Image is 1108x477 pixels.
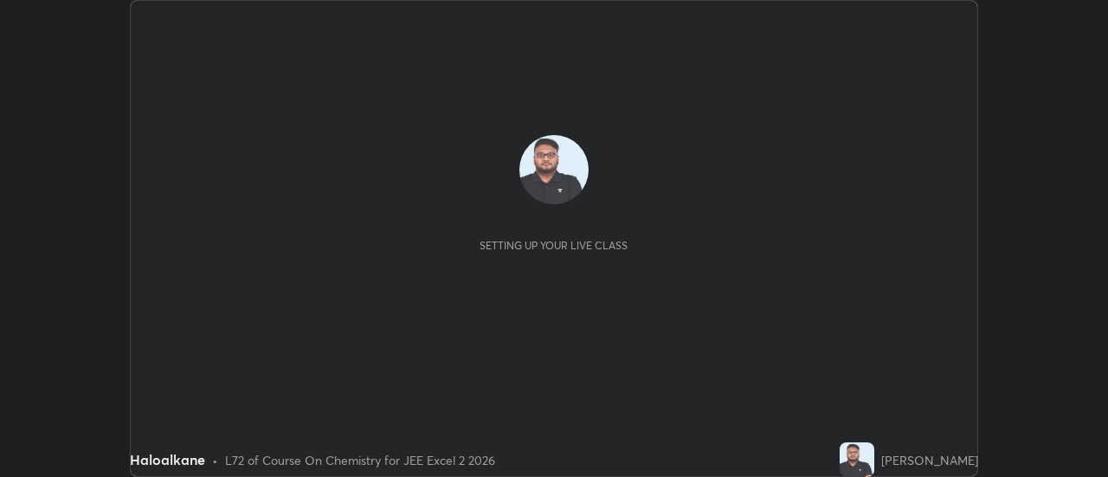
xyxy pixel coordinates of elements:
[130,449,205,470] div: Haloalkane
[840,442,874,477] img: 482f76725520491caafb691467b04a1d.jpg
[225,451,495,469] div: L72 of Course On Chemistry for JEE Excel 2 2026
[480,239,628,252] div: Setting up your live class
[881,451,978,469] div: [PERSON_NAME]
[212,451,218,469] div: •
[519,135,589,204] img: 482f76725520491caafb691467b04a1d.jpg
